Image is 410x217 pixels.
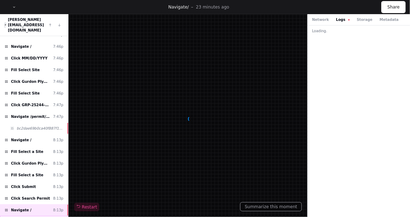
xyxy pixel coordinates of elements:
[53,207,63,213] div: 8:13p
[11,149,43,154] span: Fill Select a Site
[11,91,40,96] span: Fill Select Site
[11,67,40,73] span: Fill Select Site
[76,204,97,210] span: Restart
[11,79,50,84] span: Click Gurdon Plywood
[11,172,43,178] span: Fill Select a Site
[11,114,50,119] span: Navigate /permit/summary/*/Walkdown
[74,203,99,211] button: Restart
[11,207,32,213] span: Navigate /
[53,102,63,108] div: 7:47p
[379,17,399,22] button: Metadata
[336,17,350,22] button: Logs
[53,161,63,166] div: 8:13p
[53,137,63,143] div: 8:13p
[357,17,372,22] button: Storage
[53,79,63,84] div: 7:46p
[11,137,32,143] span: Navigate /
[11,56,48,61] span: Click MM/DD/YYYY
[308,25,410,36] button: Loading.
[17,126,63,131] span: bc2dae69b0ca40f887f1ae158f90638c
[53,184,63,189] div: 8:13p
[196,4,229,10] p: 23 minutes ago
[53,149,63,154] div: 8:13p
[312,28,326,34] span: Loading
[168,5,188,10] span: Navigate
[53,196,63,201] div: 8:13p
[11,161,50,166] span: Click Gurdon Plywood
[326,29,327,33] span: .
[11,102,50,108] span: Click GRP-25244-080211
[53,67,63,73] div: 7:46p
[53,44,63,49] div: 7:46p
[240,202,302,211] button: Summarize this moment
[11,196,50,201] span: Click Search Permit
[8,18,44,32] a: [PERSON_NAME][EMAIL_ADDRESS][DOMAIN_NAME]
[381,1,406,13] button: Share
[187,5,189,10] span: /
[5,23,6,27] img: 16.svg
[312,17,329,22] button: Network
[53,172,63,178] div: 8:13p
[11,44,32,49] span: Navigate /
[53,56,63,61] div: 7:46p
[11,184,36,189] span: Click Submit
[53,114,63,119] div: 7:47p
[53,91,63,96] div: 7:46p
